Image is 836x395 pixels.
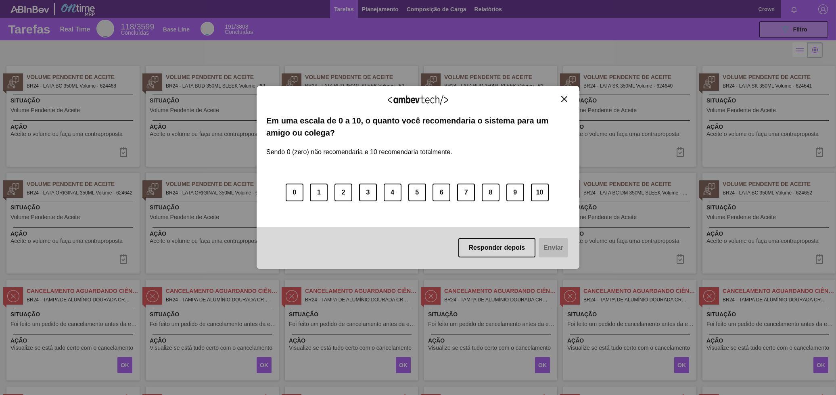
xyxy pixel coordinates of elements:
button: 9 [506,184,524,201]
button: 0 [286,184,303,201]
img: Close [561,96,567,102]
button: 2 [334,184,352,201]
button: Close [559,96,570,102]
button: 10 [531,184,549,201]
img: Logo Ambevtech [388,95,448,105]
button: 4 [384,184,401,201]
label: Em uma escala de 0 a 10, o quanto você recomendaria o sistema para um amigo ou colega? [266,115,570,139]
button: Responder depois [458,238,536,257]
button: 1 [310,184,328,201]
button: 6 [433,184,450,201]
button: 7 [457,184,475,201]
button: 3 [359,184,377,201]
button: 8 [482,184,500,201]
button: 5 [408,184,426,201]
label: Sendo 0 (zero) não recomendaria e 10 recomendaria totalmente. [266,139,452,156]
